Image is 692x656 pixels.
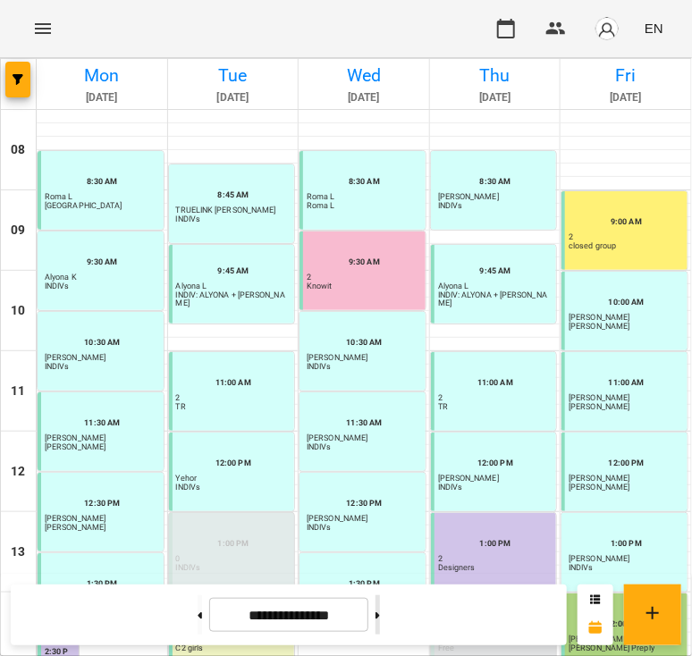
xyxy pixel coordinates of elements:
span: Alyona L [438,282,469,290]
label: 11:00 AM [215,376,251,389]
p: INDIVs [307,443,332,451]
span: Roma L [45,192,73,201]
label: 12:00 PM [215,457,251,469]
label: 8:45 AM [218,189,249,201]
p: [PERSON_NAME] [569,403,629,411]
p: closed group [569,242,616,250]
p: INDIVs [45,282,70,290]
p: 2 [307,273,422,282]
h6: 12 [11,462,25,482]
h6: [DATE] [39,89,165,106]
h6: Wed [301,62,426,89]
label: 9:30 AM [349,256,380,268]
span: [PERSON_NAME] [569,393,629,402]
span: Yehor [176,474,197,483]
label: 10:30 AM [84,336,120,349]
p: INDIV: ALYONA + [PERSON_NAME] [176,291,291,307]
label: 11:30 AM [347,416,383,429]
p: INDIVs [307,363,332,371]
p: INDIVs [569,564,594,572]
span: [PERSON_NAME] [45,514,105,523]
span: Alyona L [176,282,207,290]
span: Roma L [307,192,335,201]
label: 12:30 PM [84,497,120,509]
h6: [DATE] [301,89,426,106]
label: 10:00 AM [609,296,645,308]
button: Menu [21,7,64,50]
button: EN [637,12,671,45]
h6: 13 [11,542,25,562]
span: [PERSON_NAME] [307,514,367,523]
span: [PERSON_NAME] [438,474,499,483]
p: [GEOGRAPHIC_DATA] [45,202,122,210]
label: 9:45 AM [480,265,511,277]
h6: [DATE] [171,89,296,106]
span: [PERSON_NAME] [45,353,105,362]
p: 2 [569,233,684,241]
p: 2 [438,555,553,563]
p: Designers [438,564,476,572]
p: INDIV: ALYONA + [PERSON_NAME] [438,291,553,307]
label: 11:00 AM [477,376,513,389]
span: [PERSON_NAME] [438,192,499,201]
p: 2 [438,394,553,402]
p: TR [438,403,448,411]
label: 9:00 AM [611,215,642,228]
label: 1:00 PM [480,537,511,550]
p: INDIVs [176,564,201,572]
h6: Tue [171,62,296,89]
label: 9:30 AM [87,256,118,268]
span: [PERSON_NAME] [569,554,629,563]
h6: Mon [39,62,165,89]
p: [PERSON_NAME] [45,524,105,532]
label: 8:30 AM [87,175,118,188]
p: INDIVs [438,202,463,210]
span: [PERSON_NAME] [569,313,629,322]
h6: [DATE] [433,89,558,106]
p: INDIVs [45,363,70,371]
p: Roma L [307,202,335,210]
h6: 11 [11,382,25,401]
label: 8:30 AM [480,175,511,188]
label: 1:00 PM [611,537,642,550]
span: [PERSON_NAME] [307,353,367,362]
p: INDIVs [176,484,201,492]
label: 1:00 PM [218,537,249,550]
p: 0 [176,555,291,563]
label: 12:00 PM [477,457,513,469]
p: [PERSON_NAME] [569,323,629,331]
label: 12:00 PM [609,457,645,469]
p: INDIVs [176,215,201,223]
label: 10:30 AM [347,336,383,349]
label: 11:30 AM [84,416,120,429]
h6: 10 [11,301,25,321]
h6: 09 [11,221,25,240]
p: INDIVs [307,524,332,532]
label: 8:30 AM [349,175,380,188]
p: Knowit [307,282,333,290]
label: 11:00 AM [609,376,645,389]
p: [PERSON_NAME] [45,443,105,451]
p: [PERSON_NAME] [569,484,629,492]
span: [PERSON_NAME] [45,433,105,442]
p: INDIVs [438,484,463,492]
span: Alyona K [45,273,77,282]
span: EN [645,19,663,38]
h6: Fri [563,62,688,89]
p: TR [176,403,186,411]
label: 12:30 PM [347,497,383,509]
label: 9:45 AM [218,265,249,277]
span: [PERSON_NAME] [569,474,629,483]
h6: 08 [11,140,25,160]
p: 2 [176,394,291,402]
h6: Thu [433,62,558,89]
img: avatar_s.png [595,16,620,41]
h6: [DATE] [563,89,688,106]
span: TRUELINK [PERSON_NAME] [176,206,276,214]
span: [PERSON_NAME] [307,433,367,442]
